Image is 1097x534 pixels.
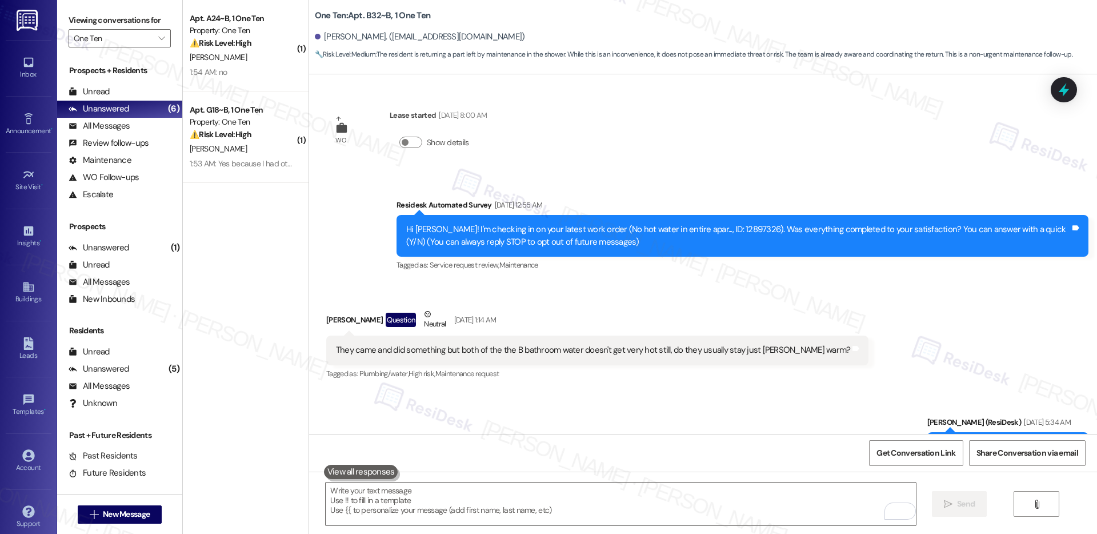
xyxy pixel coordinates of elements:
[869,440,963,466] button: Get Conversation Link
[435,369,499,378] span: Maintenance request
[69,137,149,149] div: Review follow-ups
[57,221,182,233] div: Prospects
[326,483,915,525] textarea: To enrich screen reader interactions, please activate Accessibility in Grammarly extension settings
[57,325,182,337] div: Residents
[190,52,247,62] span: [PERSON_NAME]
[165,100,182,118] div: (6)
[69,154,131,166] div: Maintenance
[451,314,497,326] div: [DATE] 1:14 AM
[78,505,162,524] button: New Message
[57,429,182,441] div: Past + Future Residents
[969,440,1086,466] button: Share Conversation via email
[190,158,616,169] div: 1:53 AM: Yes because I had other maintenance issues in my bathroom and those were fixed but no on...
[976,447,1078,459] span: Share Conversation via email
[876,447,955,459] span: Get Conversation Link
[6,221,51,252] a: Insights •
[69,242,129,254] div: Unanswered
[6,277,51,308] a: Buildings
[168,239,182,257] div: (1)
[390,109,487,125] div: Lease started
[932,491,987,517] button: Send
[326,365,869,382] div: Tagged as:
[6,165,51,196] a: Site Visit •
[315,50,375,59] strong: 🔧 Risk Level: Medium
[69,189,113,201] div: Escalate
[957,498,975,510] span: Send
[6,334,51,365] a: Leads
[69,293,135,305] div: New Inbounds
[944,500,952,509] i: 
[57,65,182,77] div: Prospects + Residents
[69,397,117,409] div: Unknown
[190,116,295,128] div: Property: One Ten
[190,129,251,140] strong: ⚠️ Risk Level: High
[190,25,295,37] div: Property: One Ten
[927,416,1088,432] div: [PERSON_NAME] (ResiDesk)
[6,502,51,533] a: Support
[397,199,1088,215] div: Residesk Automated Survey
[17,10,40,31] img: ResiDesk Logo
[69,380,130,392] div: All Messages
[386,313,416,327] div: Question
[69,346,110,358] div: Unread
[158,34,165,43] i: 
[69,259,110,271] div: Unread
[190,67,227,77] div: 1:54 AM: no
[409,369,435,378] span: High risk ,
[69,86,110,98] div: Unread
[436,109,487,121] div: [DATE] 8:00 AM
[315,49,1072,61] span: : The resident is returning a part left by maintenance in the shower. While this is an inconvenie...
[427,137,469,149] label: Show details
[397,257,1088,273] div: Tagged as:
[1021,416,1071,428] div: [DATE] 5:34 AM
[190,38,251,48] strong: ⚠️ Risk Level: High
[335,134,346,146] div: WO
[359,369,409,378] span: Plumbing/water ,
[315,31,525,43] div: [PERSON_NAME]. ([EMAIL_ADDRESS][DOMAIN_NAME])
[69,103,129,115] div: Unanswered
[6,446,51,477] a: Account
[190,13,295,25] div: Apt. A24~B, 1 One Ten
[6,53,51,83] a: Inbox
[103,508,150,520] span: New Message
[492,199,543,211] div: [DATE] 12:55 AM
[69,276,130,288] div: All Messages
[69,11,171,29] label: Viewing conversations for
[69,363,129,375] div: Unanswered
[51,125,53,133] span: •
[336,344,851,356] div: They came and did something but both of the the B bathroom water doesn't get very hot still, do t...
[69,467,146,479] div: Future Residents
[422,308,448,332] div: Neutral
[166,360,182,378] div: (5)
[1032,500,1041,509] i: 
[6,390,51,421] a: Templates •
[69,172,139,184] div: WO Follow-ups
[406,224,1070,248] div: Hi [PERSON_NAME]! I'm checking in on your latest work order (No hot water in entire apar..., ID: ...
[69,450,138,462] div: Past Residents
[90,510,98,519] i: 
[190,144,247,154] span: [PERSON_NAME]
[39,237,41,245] span: •
[430,260,499,270] span: Service request review ,
[41,181,43,189] span: •
[315,10,430,22] b: One Ten: Apt. B32~B, 1 One Ten
[499,260,538,270] span: Maintenance
[69,120,130,132] div: All Messages
[74,29,153,47] input: All communities
[44,406,46,414] span: •
[190,104,295,116] div: Apt. G18~B, 1 One Ten
[326,308,869,336] div: [PERSON_NAME]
